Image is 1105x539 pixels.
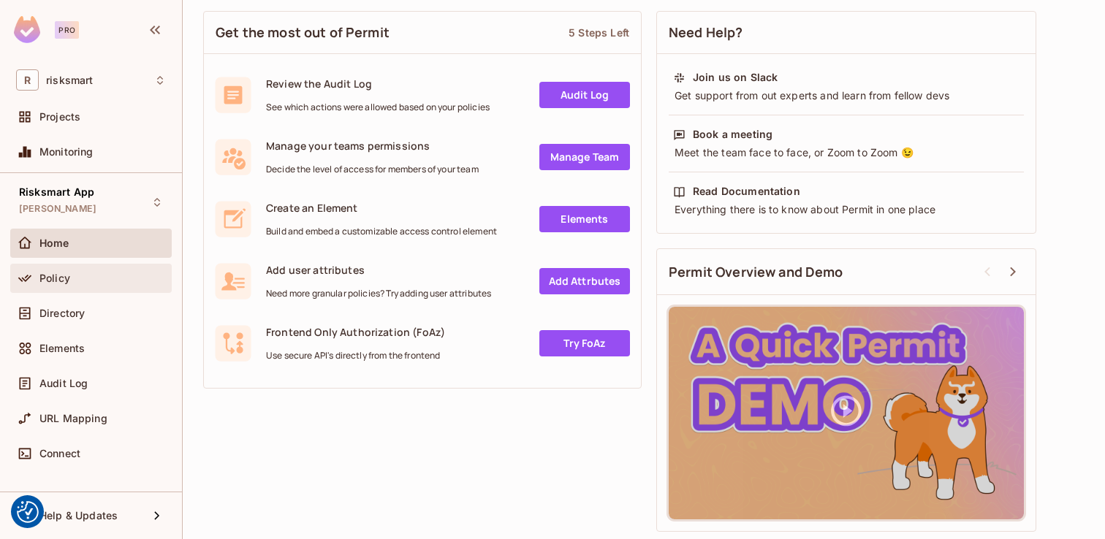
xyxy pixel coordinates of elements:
[673,202,1019,217] div: Everything there is to know about Permit in one place
[669,23,743,42] span: Need Help?
[673,88,1019,103] div: Get support from out experts and learn from fellow devs
[266,164,479,175] span: Decide the level of access for members of your team
[17,501,39,523] img: Revisit consent button
[55,21,79,39] div: Pro
[266,350,445,362] span: Use secure API's directly from the frontend
[266,102,490,113] span: See which actions were allowed based on your policies
[46,74,93,86] span: Workspace: risksmart
[266,325,445,339] span: Frontend Only Authorization (FoAz)
[39,237,69,249] span: Home
[19,203,96,215] span: [PERSON_NAME]
[266,139,479,153] span: Manage your teams permissions
[569,26,629,39] div: 5 Steps Left
[673,145,1019,160] div: Meet the team face to face, or Zoom to Zoom 😉
[539,82,630,108] a: Audit Log
[16,69,39,91] span: R
[693,127,772,142] div: Book a meeting
[14,16,40,43] img: SReyMgAAAABJRU5ErkJggg==
[39,413,107,424] span: URL Mapping
[266,77,490,91] span: Review the Audit Log
[539,206,630,232] a: Elements
[39,307,85,319] span: Directory
[266,226,497,237] span: Build and embed a customizable access control element
[216,23,390,42] span: Get the most out of Permit
[266,201,497,215] span: Create an Element
[539,330,630,356] a: Try FoAz
[39,378,88,389] span: Audit Log
[17,501,39,523] button: Consent Preferences
[266,263,491,277] span: Add user attributes
[39,146,94,158] span: Monitoring
[669,263,843,281] span: Permit Overview and Demo
[39,343,85,354] span: Elements
[539,144,630,170] a: Manage Team
[693,184,800,199] div: Read Documentation
[39,272,70,284] span: Policy
[266,288,491,299] span: Need more granular policies? Try adding user attributes
[539,268,630,294] a: Add Attrbutes
[39,448,80,459] span: Connect
[39,510,118,521] span: Help & Updates
[693,70,778,85] div: Join us on Slack
[39,111,80,123] span: Projects
[19,186,94,198] span: Risksmart App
